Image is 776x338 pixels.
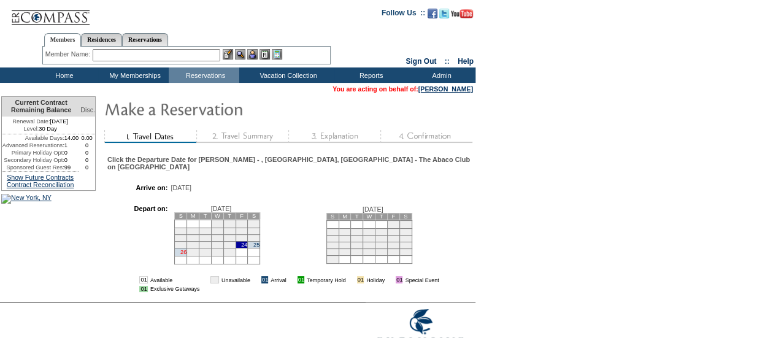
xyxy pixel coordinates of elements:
td: 22 [211,241,223,248]
a: Subscribe to our YouTube Channel [451,12,473,20]
td: 16 [399,235,412,242]
td: Admin [405,67,475,83]
td: W [363,213,375,220]
td: T [223,212,236,219]
td: Reports [334,67,405,83]
td: 17 [326,242,339,248]
td: 14 [375,235,388,242]
td: 27 [187,248,199,256]
a: Reservations [122,33,168,46]
td: W [211,212,223,219]
span: [DATE] [363,205,383,213]
td: [DATE] [2,117,79,125]
td: 28 [199,248,212,256]
td: S [248,212,260,219]
td: Advanced Reservations: [2,142,64,149]
td: Available [150,276,200,283]
td: Home [28,67,98,83]
td: 18 [248,234,260,241]
td: 20 [187,241,199,248]
td: 2 [223,220,236,228]
td: 0.00 [79,134,95,142]
img: Reservations [259,49,270,60]
td: T [375,213,388,220]
span: [DATE] [171,184,191,191]
td: 18 [339,242,351,248]
td: 25 [339,248,351,255]
td: Reservations [169,67,239,83]
td: 01 [396,276,402,283]
td: 1 [211,220,223,228]
td: 3 [326,228,339,235]
td: Vacation Collection [239,67,334,83]
td: 26 [351,248,363,255]
td: Unavailable [221,276,250,283]
td: T [199,212,212,219]
td: 2 [399,220,412,228]
td: 14.00 [64,134,79,142]
td: 6 [187,228,199,234]
td: 12 [351,235,363,242]
td: 01 [210,276,218,283]
img: New York, NY [1,194,52,204]
img: i.gif [348,277,355,283]
td: Primary Holiday Opt: [2,149,64,156]
td: Arrive on: [113,184,167,191]
td: 29 [387,248,399,255]
a: Help [458,57,474,66]
td: 19 [175,241,187,248]
td: 28 [375,248,388,255]
a: 25 [253,242,259,248]
span: :: [445,57,450,66]
td: Holiday [366,276,385,283]
img: step4_state1.gif [380,130,472,143]
td: 13 [187,234,199,241]
span: Level: [23,125,39,133]
td: 99 [64,164,79,171]
td: Temporary Hold [307,276,346,283]
img: Follow us on Twitter [439,9,449,18]
td: 0 [64,149,79,156]
td: 11 [248,228,260,234]
img: b_edit.gif [223,49,233,60]
td: 6 [363,228,375,235]
td: 0 [79,164,95,171]
td: 01 [298,276,304,283]
td: 17 [236,234,248,241]
td: 0 [79,149,95,156]
img: step3_state1.gif [288,130,380,143]
td: Special Event [405,276,439,283]
img: i.gif [253,277,259,283]
td: 15 [211,234,223,241]
td: 10 [326,235,339,242]
span: Disc. [80,106,95,113]
td: 23 [399,242,412,248]
td: 0 [79,142,95,149]
td: 0 [79,156,95,164]
td: M [339,213,351,220]
td: S [326,213,339,220]
td: F [387,213,399,220]
td: 16 [223,234,236,241]
a: 26 [180,249,186,255]
a: Become our fan on Facebook [428,12,437,20]
span: Renewal Date: [12,118,50,125]
td: 12 [175,234,187,241]
img: i.gif [289,277,295,283]
td: 21 [199,241,212,248]
a: Show Future Contracts [7,174,74,181]
td: 30 Day [2,125,79,134]
td: 14 [199,234,212,241]
img: Subscribe to our YouTube Channel [451,9,473,18]
a: Sign Out [405,57,436,66]
a: Members [44,33,82,47]
td: My Memberships [98,67,169,83]
td: 11 [339,235,351,242]
td: 01 [261,276,268,283]
img: step2_state1.gif [196,130,288,143]
td: 20 [363,242,375,248]
img: View [235,49,245,60]
span: You are acting on behalf of: [332,85,473,93]
img: Impersonate [247,49,258,60]
td: 13 [363,235,375,242]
